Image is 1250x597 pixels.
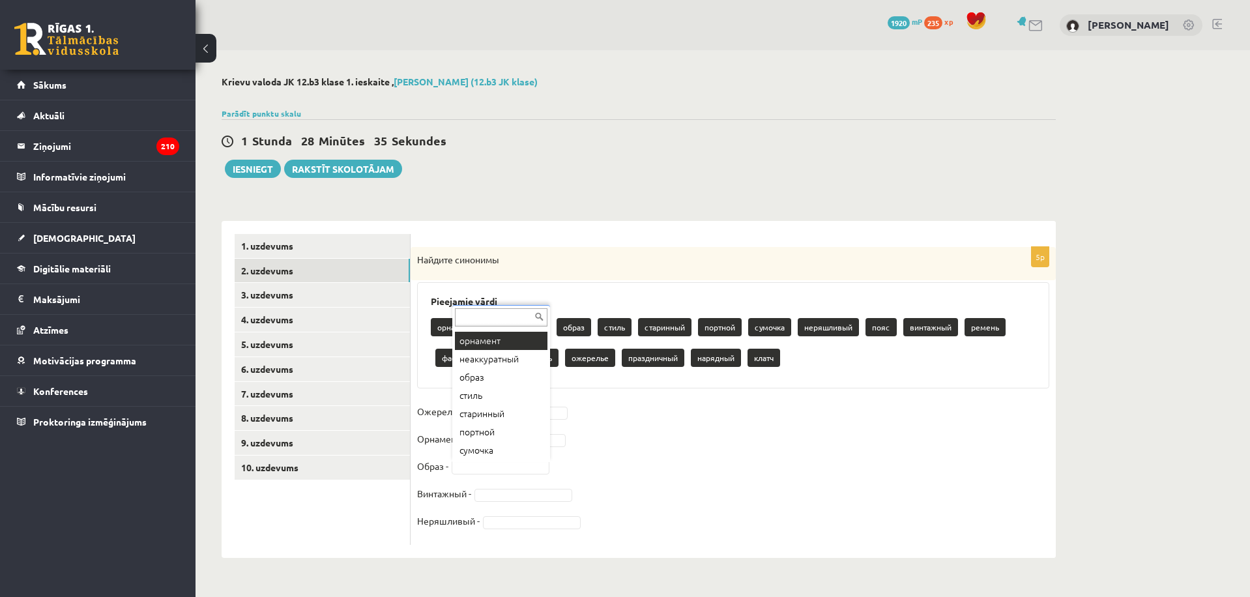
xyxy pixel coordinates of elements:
[455,386,547,405] div: стиль
[455,368,547,386] div: образ
[455,350,547,368] div: неаккуратный
[455,441,547,459] div: сумочка
[455,405,547,423] div: старинный
[455,332,547,350] div: орнамент
[455,423,547,441] div: портной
